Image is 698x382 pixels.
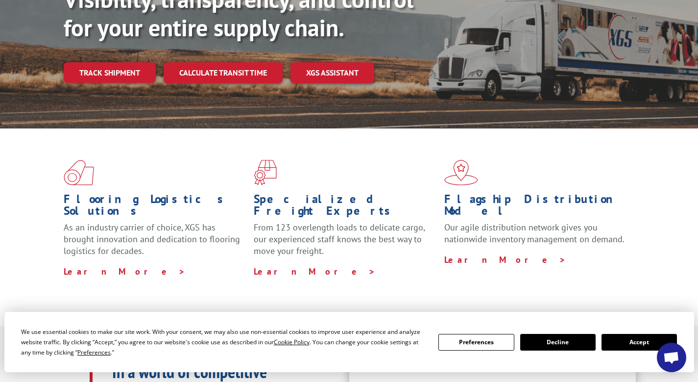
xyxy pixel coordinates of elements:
[254,222,436,265] p: From 123 overlength loads to delicate cargo, our experienced staff knows the best way to move you...
[64,193,246,222] h1: Flooring Logistics Solutions
[21,327,427,357] div: We use essential cookies to make our site work. With your consent, we may also use non-essential ...
[444,160,478,185] img: xgs-icon-flagship-distribution-model-red
[64,266,186,277] a: Learn More >
[657,343,686,372] a: Open chat
[254,160,277,185] img: xgs-icon-focused-on-flooring-red
[520,334,596,351] button: Decline
[602,334,677,351] button: Accept
[438,334,514,351] button: Preferences
[64,160,94,185] img: xgs-icon-total-supply-chain-intelligence-red
[444,193,627,222] h1: Flagship Distribution Model
[77,348,111,357] span: Preferences
[274,338,310,346] span: Cookie Policy
[64,62,156,83] a: Track shipment
[64,222,240,256] span: As an industry carrier of choice, XGS has brought innovation and dedication to flooring logistics...
[4,312,694,372] div: Cookie Consent Prompt
[164,62,283,83] a: Calculate transit time
[254,266,376,277] a: Learn More >
[444,222,625,245] span: Our agile distribution network gives you nationwide inventory management on demand.
[290,62,374,83] a: XGS ASSISTANT
[254,193,436,222] h1: Specialized Freight Experts
[444,254,566,265] a: Learn More >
